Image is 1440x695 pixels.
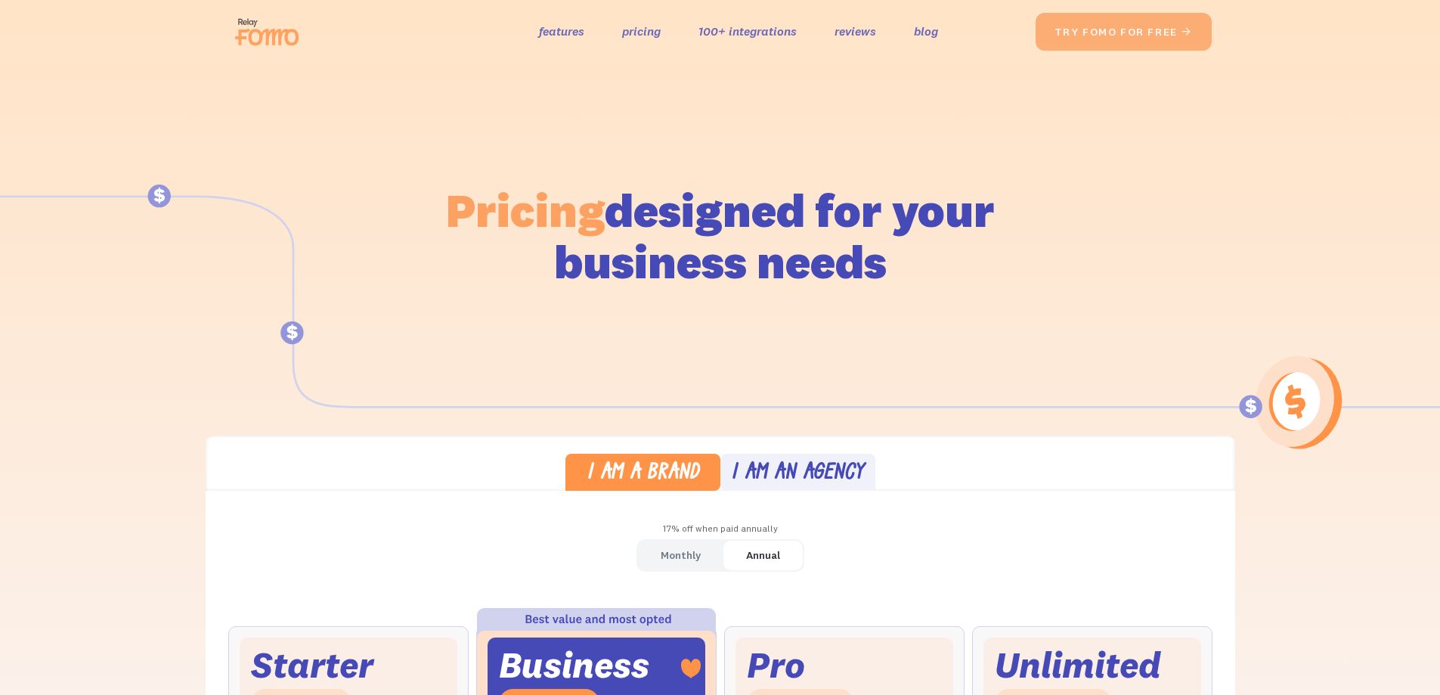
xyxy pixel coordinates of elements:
a: blog [914,20,938,42]
div: 17% off when paid annually [206,518,1235,540]
a: features [539,20,584,42]
a: pricing [622,20,661,42]
div: I am an agency [731,463,864,485]
div: Pro [747,649,805,681]
div: Starter [251,649,373,681]
h1: designed for your business needs [445,185,996,287]
div: Unlimited [995,649,1161,681]
a: 100+ integrations [698,20,797,42]
div: Monthly [661,545,701,566]
a: reviews [835,20,876,42]
span: Pricing [446,181,605,239]
div: I am a brand [587,463,699,485]
span:  [1181,25,1193,39]
a: try fomo for free [1036,13,1212,51]
div: Annual [746,545,780,566]
div: Business [499,649,649,681]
